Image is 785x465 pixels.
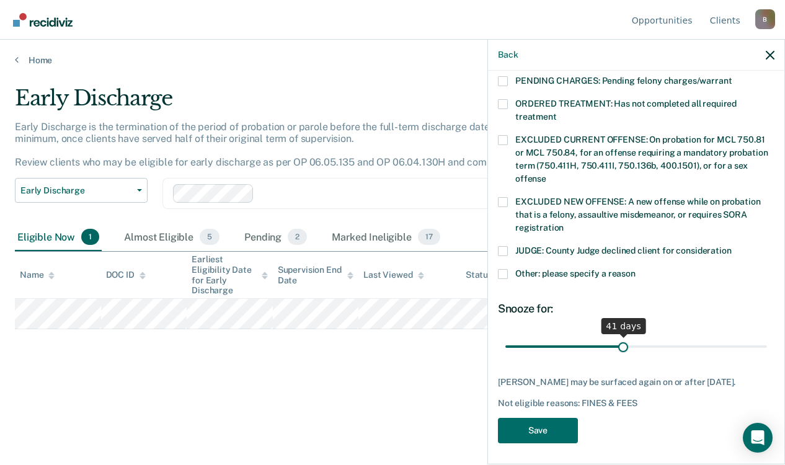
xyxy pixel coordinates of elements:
[755,9,775,29] button: Profile dropdown button
[363,270,424,280] div: Last Viewed
[278,265,354,286] div: Supervision End Date
[329,224,442,251] div: Marked Ineligible
[515,76,732,86] span: PENDING CHARGES: Pending felony charges/warrant
[498,398,774,409] div: Not eligible reasons: FINES & FEES
[81,229,99,245] span: 1
[15,121,681,169] p: Early Discharge is the termination of the period of probation or parole before the full-term disc...
[13,13,73,27] img: Recidiviz
[122,224,222,251] div: Almost Eligible
[15,86,721,121] div: Early Discharge
[515,99,737,122] span: ORDERED TREATMENT: Has not completed all required treatment
[418,229,440,245] span: 17
[515,246,732,255] span: JUDGE: County Judge declined client for consideration
[515,268,636,278] span: Other: please specify a reason
[601,318,646,334] div: 41 days
[15,224,102,251] div: Eligible Now
[755,9,775,29] div: B
[515,135,768,184] span: EXCLUDED CURRENT OFFENSE: On probation for MCL 750.81 or MCL 750.84, for an offense requiring a m...
[242,224,309,251] div: Pending
[498,302,774,316] div: Snooze for:
[288,229,307,245] span: 2
[20,185,132,196] span: Early Discharge
[200,229,220,245] span: 5
[192,254,268,296] div: Earliest Eligibility Date for Early Discharge
[743,423,773,453] div: Open Intercom Messenger
[498,418,578,443] button: Save
[466,270,492,280] div: Status
[106,270,146,280] div: DOC ID
[15,55,770,66] a: Home
[498,50,518,60] button: Back
[515,197,760,232] span: EXCLUDED NEW OFFENSE: A new offense while on probation that is a felony, assaultive misdemeanor, ...
[20,270,55,280] div: Name
[498,377,774,387] div: [PERSON_NAME] may be surfaced again on or after [DATE].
